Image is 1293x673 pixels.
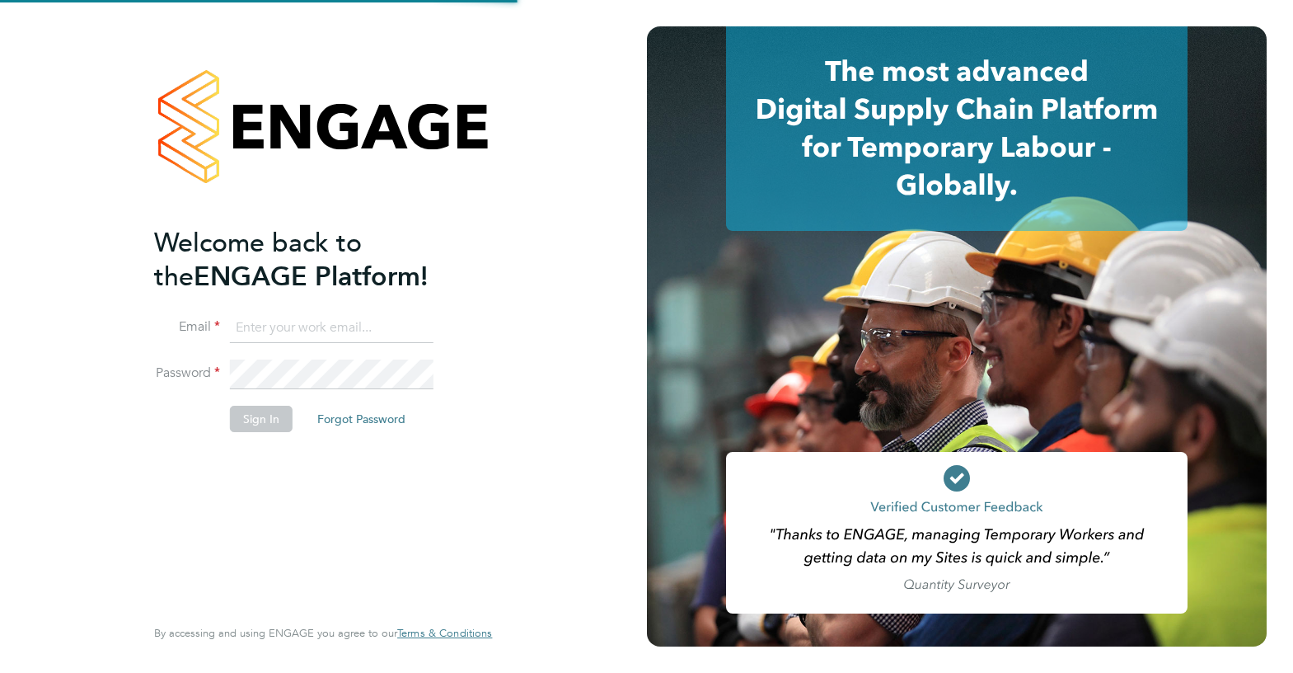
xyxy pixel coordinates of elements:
[230,406,293,432] button: Sign In
[230,313,433,343] input: Enter your work email...
[154,226,476,294] h2: ENGAGE Platform!
[397,627,492,640] a: Terms & Conditions
[304,406,419,432] button: Forgot Password
[154,626,492,640] span: By accessing and using ENGAGE you agree to our
[154,365,220,382] label: Password
[154,318,220,336] label: Email
[154,227,362,293] span: Welcome back to the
